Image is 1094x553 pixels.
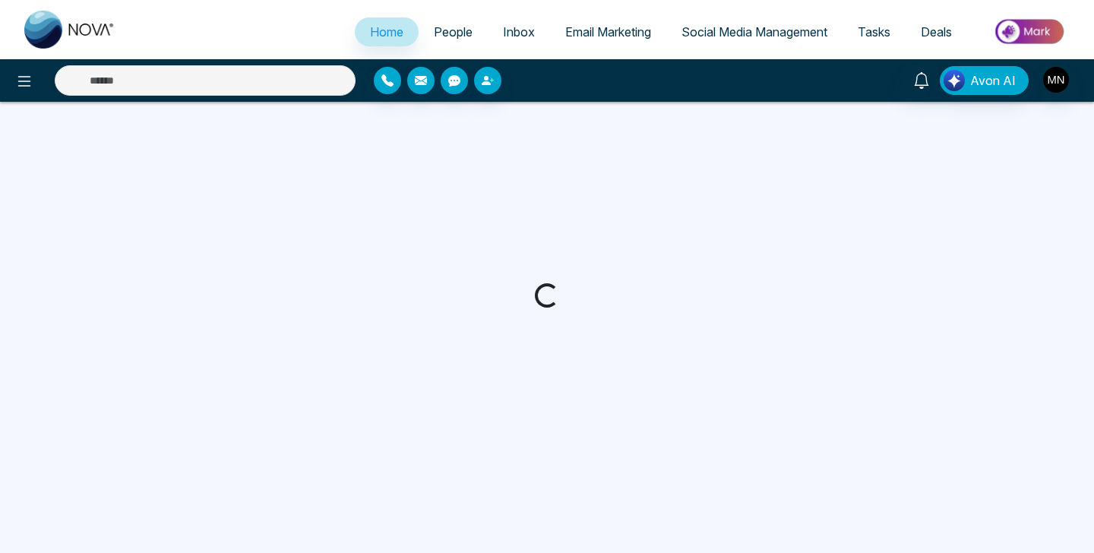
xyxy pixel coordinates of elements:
span: Home [370,24,403,39]
a: Email Marketing [550,17,666,46]
a: People [419,17,488,46]
a: Deals [906,17,967,46]
img: User Avatar [1043,67,1069,93]
span: People [434,24,473,39]
img: Lead Flow [944,70,965,91]
a: Home [355,17,419,46]
span: Avon AI [970,71,1016,90]
a: Social Media Management [666,17,843,46]
span: Deals [921,24,952,39]
a: Inbox [488,17,550,46]
span: Social Media Management [681,24,827,39]
a: Tasks [843,17,906,46]
button: Avon AI [940,66,1029,95]
span: Email Marketing [565,24,651,39]
span: Inbox [503,24,535,39]
img: Nova CRM Logo [24,11,115,49]
img: Market-place.gif [975,14,1085,49]
span: Tasks [858,24,890,39]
